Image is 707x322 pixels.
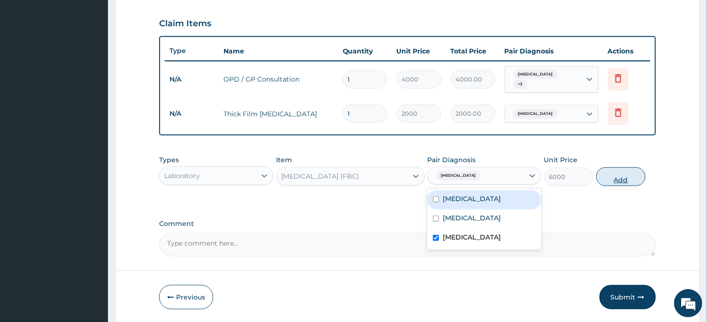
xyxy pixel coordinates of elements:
[443,213,501,223] label: [MEDICAL_DATA]
[164,171,200,180] div: Laboratory
[500,42,603,60] th: Pair Diagnosis
[443,194,501,203] label: [MEDICAL_DATA]
[165,42,219,60] th: Type
[165,105,219,122] td: N/A
[54,99,130,194] span: We're online!
[427,155,476,165] label: Pair Diagnosis
[338,42,392,60] th: Quantity
[219,105,338,123] td: Thick Film [MEDICAL_DATA]
[5,219,179,252] textarea: Type your message and hit 'Enter'
[596,167,646,186] button: Add
[599,285,656,309] button: Submit
[603,42,650,60] th: Actions
[49,52,158,65] div: Chat with us now
[276,155,292,165] label: Item
[514,80,528,89] span: + 2
[514,109,558,119] span: [MEDICAL_DATA]
[544,155,578,165] label: Unit Price
[154,5,177,27] div: Minimize live chat window
[17,47,38,70] img: d_794563401_company_1708531726252_794563401
[446,42,500,60] th: Total Price
[159,285,213,309] button: Previous
[392,42,446,60] th: Unit Price
[159,19,211,29] h3: Claim Items
[281,172,359,181] div: [MEDICAL_DATA] (FBC)
[165,71,219,88] td: N/A
[436,171,480,180] span: [MEDICAL_DATA]
[159,156,179,164] label: Types
[443,232,501,242] label: [MEDICAL_DATA]
[514,70,558,79] span: [MEDICAL_DATA]
[219,42,338,60] th: Name
[159,220,655,228] label: Comment
[219,70,338,89] td: OPD / GP Consultation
